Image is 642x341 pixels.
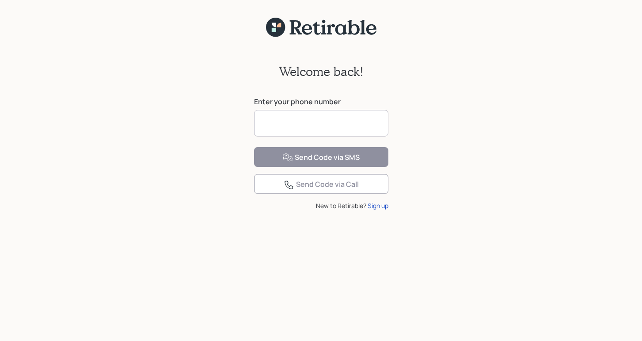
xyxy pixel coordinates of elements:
[254,174,388,194] button: Send Code via Call
[279,64,364,79] h2: Welcome back!
[368,201,388,210] div: Sign up
[254,97,388,106] label: Enter your phone number
[254,147,388,167] button: Send Code via SMS
[254,201,388,210] div: New to Retirable?
[282,152,360,163] div: Send Code via SMS
[284,179,359,190] div: Send Code via Call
